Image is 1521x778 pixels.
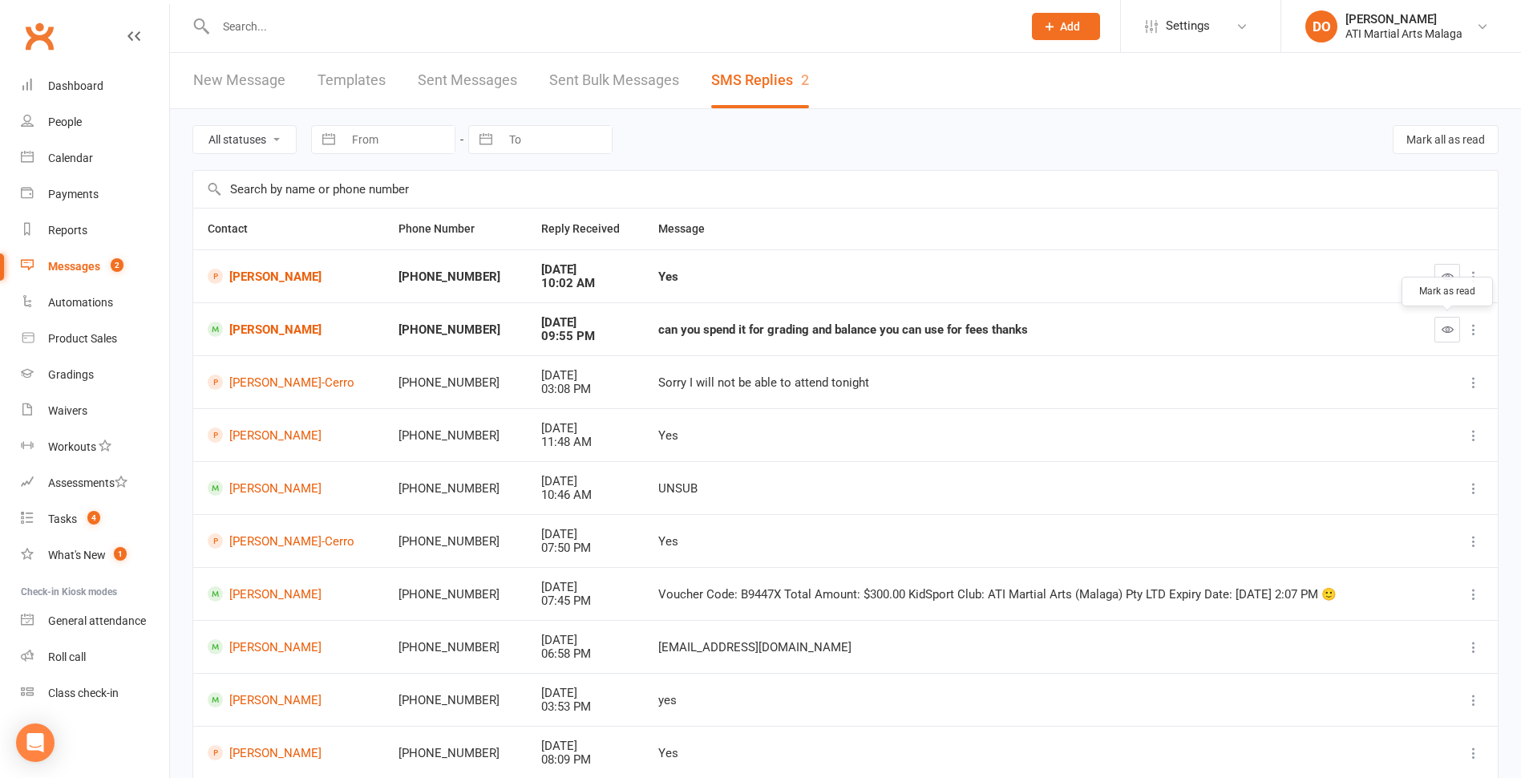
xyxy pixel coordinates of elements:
[398,270,512,284] div: [PHONE_NUMBER]
[541,383,629,396] div: 03:08 PM
[208,322,370,337] a: [PERSON_NAME]
[87,511,100,525] span: 4
[48,260,100,273] div: Messages
[48,188,99,201] div: Payments
[658,588,1399,602] div: Voucher Code: B9447X Total Amount: $300.00 KidSport Club: ATI Martial Arts (Malaga) Pty LTD Expir...
[48,79,103,92] div: Dashboard
[193,209,384,249] th: Contact
[208,586,370,602] a: [PERSON_NAME]
[48,513,77,525] div: Tasks
[384,209,526,249] th: Phone Number
[21,321,169,357] a: Product Sales
[208,692,370,707] a: [PERSON_NAME]
[21,393,169,429] a: Waivers
[658,376,1399,390] div: Sorry I will not be able to attend tonight
[114,547,127,561] span: 1
[398,535,512,549] div: [PHONE_NUMBER]
[21,501,169,537] a: Tasks 4
[48,614,146,627] div: General attendance
[541,277,629,290] div: 10:02 AM
[318,53,386,108] a: Templates
[21,429,169,465] a: Workouts
[21,675,169,711] a: Class kiosk mode
[418,53,517,108] a: Sent Messages
[48,650,86,663] div: Roll call
[208,480,370,496] a: [PERSON_NAME]
[398,641,512,654] div: [PHONE_NUMBER]
[21,176,169,213] a: Payments
[541,740,629,753] div: [DATE]
[1393,125,1499,154] button: Mark all as read
[21,249,169,285] a: Messages 2
[48,549,106,561] div: What's New
[211,15,1011,38] input: Search...
[208,745,370,760] a: [PERSON_NAME]
[21,68,169,104] a: Dashboard
[21,465,169,501] a: Assessments
[48,368,94,381] div: Gradings
[541,647,629,661] div: 06:58 PM
[21,140,169,176] a: Calendar
[111,258,123,272] span: 2
[193,53,285,108] a: New Message
[541,369,629,383] div: [DATE]
[48,476,127,489] div: Assessments
[658,482,1399,496] div: UNSUB
[541,488,629,502] div: 10:46 AM
[21,603,169,639] a: General attendance kiosk mode
[541,528,629,541] div: [DATE]
[541,475,629,488] div: [DATE]
[48,115,82,128] div: People
[541,263,629,277] div: [DATE]
[48,332,117,345] div: Product Sales
[1166,8,1210,44] span: Settings
[48,404,87,417] div: Waivers
[19,16,59,56] a: Clubworx
[48,296,113,309] div: Automations
[208,375,370,390] a: [PERSON_NAME]-Cerro
[658,270,1399,284] div: Yes
[541,753,629,767] div: 08:09 PM
[658,641,1399,654] div: [EMAIL_ADDRESS][DOMAIN_NAME]
[208,533,370,549] a: [PERSON_NAME]-Cerro
[208,639,370,654] a: [PERSON_NAME]
[658,429,1399,443] div: Yes
[801,71,809,88] div: 2
[541,594,629,608] div: 07:45 PM
[16,723,55,762] div: Open Intercom Messenger
[644,209,1414,249] th: Message
[1305,10,1337,43] div: DO
[541,541,629,555] div: 07:50 PM
[541,687,629,700] div: [DATE]
[549,53,679,108] a: Sent Bulk Messages
[21,213,169,249] a: Reports
[658,323,1399,337] div: can you spend it for grading and balance you can use for fees thanks
[1345,12,1462,26] div: [PERSON_NAME]
[208,427,370,443] a: [PERSON_NAME]
[1345,26,1462,41] div: ATI Martial Arts Malaga
[208,269,370,284] a: [PERSON_NAME]
[21,357,169,393] a: Gradings
[658,747,1399,760] div: Yes
[711,53,809,108] a: SMS Replies2
[527,209,644,249] th: Reply Received
[398,747,512,760] div: [PHONE_NUMBER]
[398,376,512,390] div: [PHONE_NUMBER]
[541,581,629,594] div: [DATE]
[541,700,629,714] div: 03:53 PM
[541,634,629,647] div: [DATE]
[21,537,169,573] a: What's New1
[48,224,87,237] div: Reports
[541,436,629,449] div: 11:48 AM
[398,588,512,602] div: [PHONE_NUMBER]
[541,330,629,343] div: 09:55 PM
[541,316,629,330] div: [DATE]
[1060,20,1080,33] span: Add
[658,694,1399,707] div: yes
[1032,13,1100,40] button: Add
[48,152,93,164] div: Calendar
[48,687,119,699] div: Class check-in
[193,171,1498,208] input: Search by name or phone number
[658,535,1399,549] div: Yes
[21,639,169,675] a: Roll call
